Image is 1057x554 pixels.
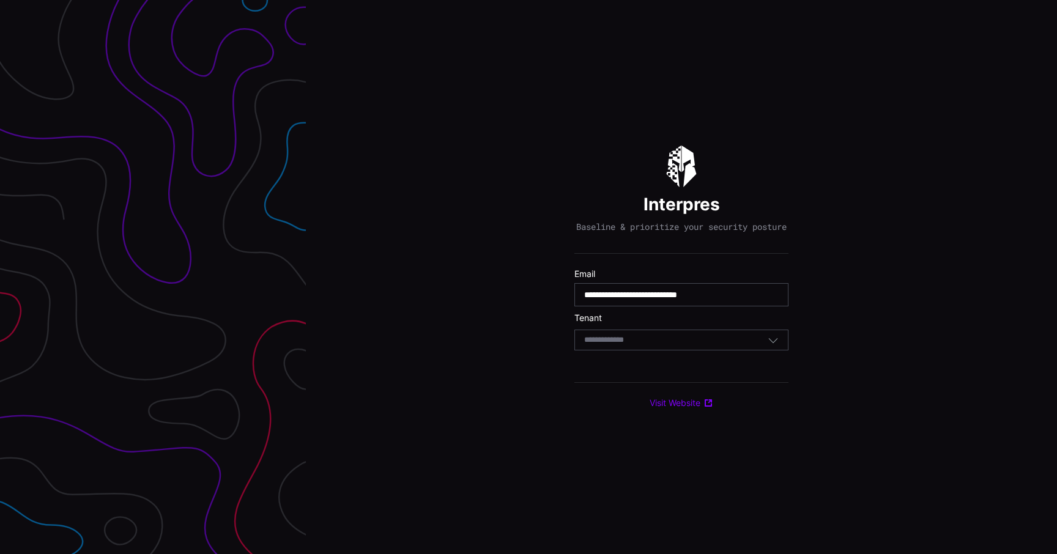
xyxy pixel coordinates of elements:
[576,221,787,232] p: Baseline & prioritize your security posture
[643,193,720,215] h1: Interpres
[574,268,788,279] label: Email
[650,397,713,408] a: Visit Website
[574,312,788,323] label: Tenant
[768,334,779,345] button: Toggle options menu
